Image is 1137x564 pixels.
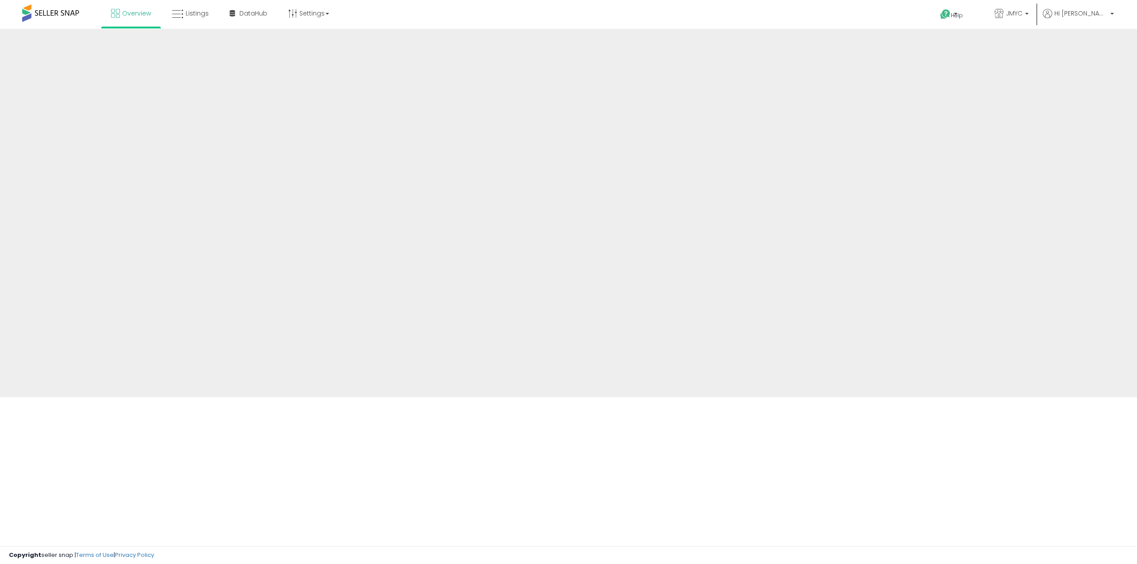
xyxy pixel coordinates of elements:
span: Help [951,12,963,19]
span: DataHub [239,9,267,18]
a: Hi [PERSON_NAME] [1043,9,1114,29]
span: JMYC [1006,9,1022,18]
span: Overview [122,9,151,18]
a: Help [933,2,980,29]
span: Listings [186,9,209,18]
span: Hi [PERSON_NAME] [1054,9,1108,18]
i: Get Help [940,9,951,20]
